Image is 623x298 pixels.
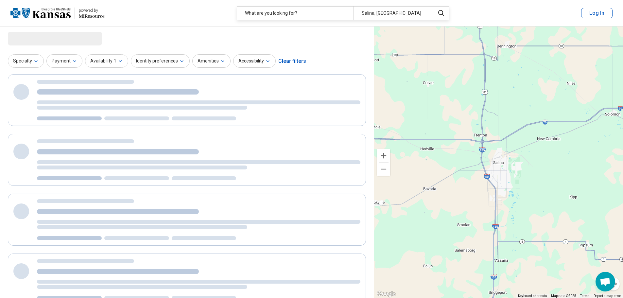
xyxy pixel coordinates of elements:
button: Amenities [192,54,231,68]
span: 1 [114,58,116,64]
button: Specialty [8,54,44,68]
div: What are you looking for? [237,7,354,20]
a: Terms (opens in new tab) [580,294,590,298]
button: Identity preferences [131,54,190,68]
button: Zoom in [377,149,390,162]
a: Report a map error [594,294,621,298]
button: Accessibility [233,54,276,68]
span: Loading... [8,32,63,45]
button: Log In [581,8,613,18]
span: Map data ©2025 [551,294,576,298]
button: Zoom out [377,163,390,176]
button: Payment [46,54,82,68]
button: Availability1 [85,54,128,68]
div: powered by [79,8,105,13]
a: Blue Cross Blue Shield Kansaspowered by [10,5,105,21]
img: Blue Cross Blue Shield Kansas [10,5,71,21]
div: Salina, [GEOGRAPHIC_DATA] [354,7,431,20]
div: Clear filters [278,53,306,69]
div: Open chat [596,272,615,291]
